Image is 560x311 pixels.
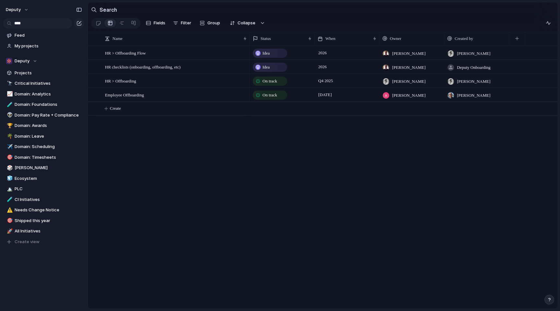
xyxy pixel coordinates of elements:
[15,239,40,245] span: Create view
[6,207,12,213] button: ⚠️
[7,101,11,108] div: 🧪
[392,50,426,57] span: [PERSON_NAME]
[3,79,84,88] a: 🔭Critical Initiatives
[3,174,84,183] a: 🧊Ecosystem
[7,228,11,235] div: 🚀
[457,50,490,57] span: [PERSON_NAME]
[15,143,82,150] span: Domain: Scheduling
[3,184,84,194] a: 🏔️PLC
[7,143,11,151] div: ✈️
[3,195,84,205] a: 🧪CI Initiatives
[262,64,270,70] span: Idea
[6,143,12,150] button: ✈️
[154,20,165,26] span: Fields
[457,78,490,85] span: [PERSON_NAME]
[6,196,12,203] button: 🧪
[6,218,12,224] button: 🎯
[15,196,82,203] span: CI Initiatives
[317,91,333,99] span: [DATE]
[15,80,82,87] span: Critical Initiatives
[7,90,11,98] div: 📈
[3,205,84,215] a: ⚠️Needs Change Notice
[7,122,11,130] div: 🏆
[6,122,12,129] button: 🏆
[238,20,255,26] span: Collapse
[7,80,11,87] div: 🔭
[105,63,181,70] span: HR checklists (onboarding, offboarding, etc)
[3,56,84,66] button: Deputy
[3,110,84,120] a: 👽Domain: Pay Rate + Compliance
[6,91,12,97] button: 📈
[6,101,12,108] button: 🧪
[392,78,426,85] span: [PERSON_NAME]
[207,20,220,26] span: Group
[15,218,82,224] span: Shipped this year
[196,18,223,28] button: Group
[7,185,11,193] div: 🏔️
[262,78,277,84] span: On track
[6,133,12,140] button: 🌴
[317,77,334,85] span: Q4 2025
[392,64,426,71] span: [PERSON_NAME]
[3,5,32,15] button: deputy
[6,6,21,13] span: deputy
[3,100,84,109] a: 🧪Domain: Foundations
[3,142,84,152] a: ✈️Domain: Scheduling
[15,207,82,213] span: Needs Change Notice
[105,49,146,56] span: HR > Offboarding Flow
[7,196,11,203] div: 🧪
[7,217,11,224] div: 🎯
[99,6,117,14] h2: Search
[143,18,168,28] button: Fields
[325,35,335,42] span: When
[15,70,82,76] span: Projects
[6,112,12,118] button: 👽
[262,50,270,56] span: Idea
[7,111,11,119] div: 👽
[7,175,11,182] div: 🧊
[226,18,259,28] button: Collapse
[15,32,82,39] span: Feed
[261,35,271,42] span: Status
[3,237,84,247] button: Create view
[15,91,82,97] span: Domain: Analytics
[15,122,82,129] span: Domain: Awards
[3,68,84,78] a: Projects
[457,64,491,71] span: Deputy Onboarding
[7,132,11,140] div: 🌴
[3,131,84,141] a: 🌴Domain: Leave
[6,80,12,87] button: 🔭
[6,186,12,192] button: 🏔️
[15,165,82,171] span: [PERSON_NAME]
[15,186,82,192] span: PLC
[15,133,82,140] span: Domain: Leave
[112,35,122,42] span: Name
[3,121,84,131] a: 🏆Domain: Awards
[3,89,84,99] a: 📈Domain: Analytics
[15,228,82,234] span: All Initiatives
[15,43,82,49] span: My projects
[3,153,84,162] div: 🎯Domain: Timesheets
[15,101,82,108] span: Domain: Foundations
[262,92,277,98] span: On track
[105,91,144,98] span: Employee Offboarding
[15,58,29,64] span: Deputy
[181,20,191,26] span: Filter
[3,163,84,173] a: 🎲[PERSON_NAME]
[455,35,473,42] span: Created by
[6,165,12,171] button: 🎲
[3,216,84,226] a: 🎯Shipped this year
[7,164,11,172] div: 🎲
[3,31,84,40] a: Feed
[317,63,328,71] span: 2026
